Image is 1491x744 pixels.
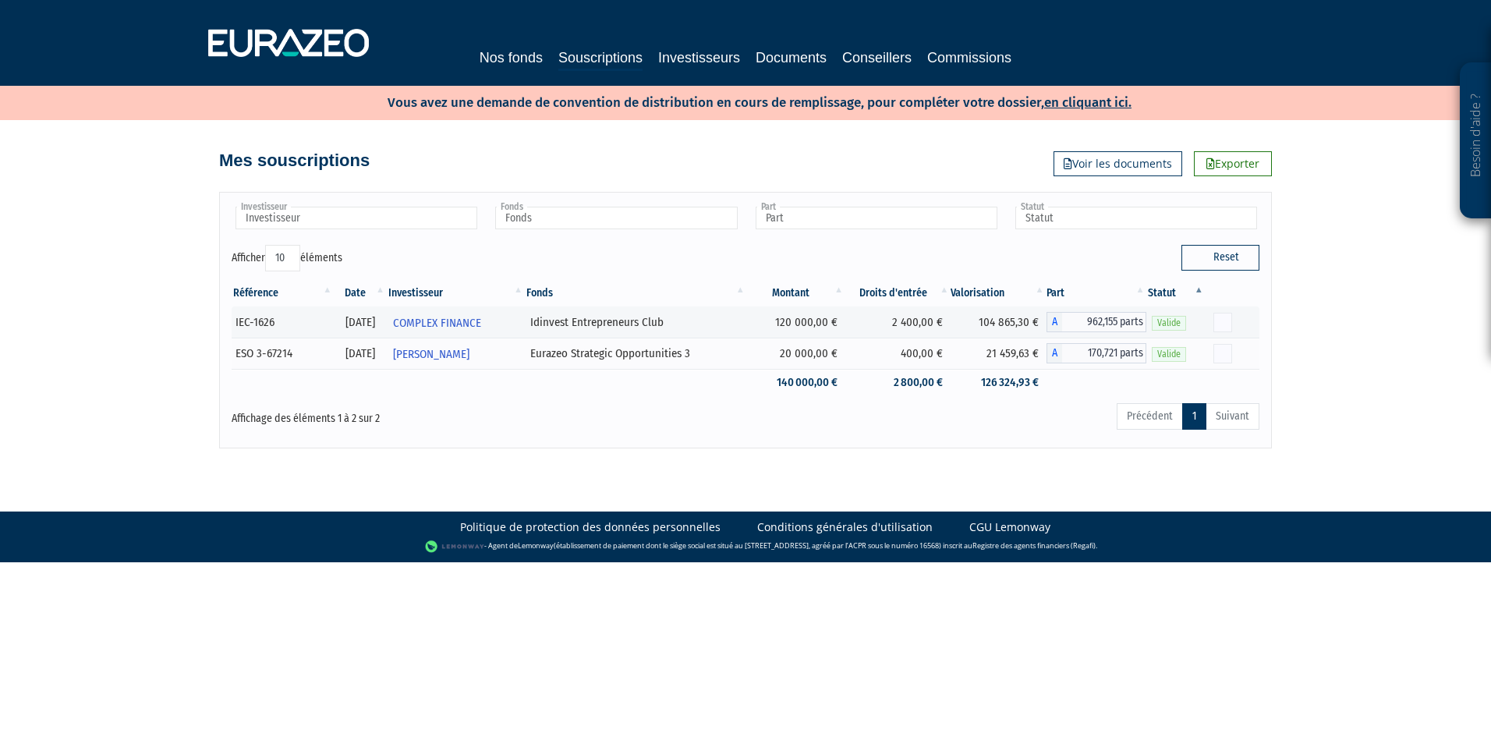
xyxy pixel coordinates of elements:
[278,318,287,328] i: [Français] Personne physique
[845,369,951,396] td: 2 800,00 €
[1047,343,1062,363] span: A
[747,306,845,338] td: 120 000,00 €
[927,47,1011,69] a: Commissions
[1062,343,1147,363] span: 170,721 parts
[1182,403,1206,430] a: 1
[339,345,381,362] div: [DATE]
[460,519,721,535] a: Politique de protection des données personnelles
[339,314,381,331] div: [DATE]
[342,90,1132,112] p: Vous avez une demande de convention de distribution en cours de remplissage, pour compléter votre...
[951,338,1046,369] td: 21 459,63 €
[236,314,328,331] div: IEC-1626
[972,540,1096,551] a: Registre des agents financiers (Regafi)
[845,306,951,338] td: 2 400,00 €
[425,539,485,554] img: logo-lemonway.png
[658,47,740,69] a: Investisseurs
[265,245,300,271] select: Afficheréléments
[951,280,1046,306] th: Valorisation: activer pour trier la colonne par ordre croissant
[747,280,845,306] th: Montant: activer pour trier la colonne par ordre croissant
[393,340,469,369] span: [PERSON_NAME]
[208,29,369,57] img: 1732889491-logotype_eurazeo_blanc_rvb.png
[969,519,1050,535] a: CGU Lemonway
[845,338,951,369] td: 400,00 €
[513,340,519,369] i: Voir l'investisseur
[236,345,328,362] div: ESO 3-67214
[393,309,481,338] span: COMPLEX FINANCE
[845,280,951,306] th: Droits d'entrée: activer pour trier la colonne par ordre croissant
[1152,316,1186,331] span: Valide
[334,280,387,306] th: Date: activer pour trier la colonne par ordre croissant
[1047,280,1147,306] th: Part: activer pour trier la colonne par ordre croissant
[757,519,933,535] a: Conditions générales d'utilisation
[387,306,525,338] a: COMPLEX FINANCE
[1047,312,1147,332] div: A - Idinvest Entrepreneurs Club
[1194,151,1272,176] a: Exporter
[480,47,543,69] a: Nos fonds
[525,280,747,306] th: Fonds: activer pour trier la colonne par ordre croissant
[1047,343,1147,363] div: A - Eurazeo Strategic Opportunities 3
[1152,347,1186,362] span: Valide
[1047,312,1062,332] span: A
[951,306,1046,338] td: 104 865,30 €
[1044,94,1132,111] a: en cliquant ici.
[1146,280,1205,306] th: Statut : activer pour trier la colonne par ordre d&eacute;croissant
[219,151,370,170] h4: Mes souscriptions
[842,47,912,69] a: Conseillers
[1062,312,1147,332] span: 962,155 parts
[513,309,519,338] i: Voir l'investisseur
[530,345,742,362] div: Eurazeo Strategic Opportunities 3
[232,402,646,427] div: Affichage des éléments 1 à 2 sur 2
[232,280,334,306] th: Référence : activer pour trier la colonne par ordre croissant
[747,338,845,369] td: 20 000,00 €
[387,338,525,369] a: [PERSON_NAME]
[296,349,305,359] i: [Français] Personne physique
[530,314,742,331] div: Idinvest Entrepreneurs Club
[747,369,845,396] td: 140 000,00 €
[387,280,525,306] th: Investisseur: activer pour trier la colonne par ordre croissant
[518,540,554,551] a: Lemonway
[558,47,643,71] a: Souscriptions
[1181,245,1259,270] button: Reset
[232,245,342,271] label: Afficher éléments
[951,369,1046,396] td: 126 324,93 €
[1054,151,1182,176] a: Voir les documents
[1467,71,1485,211] p: Besoin d'aide ?
[756,47,827,69] a: Documents
[16,539,1475,554] div: - Agent de (établissement de paiement dont le siège social est situé au [STREET_ADDRESS], agréé p...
